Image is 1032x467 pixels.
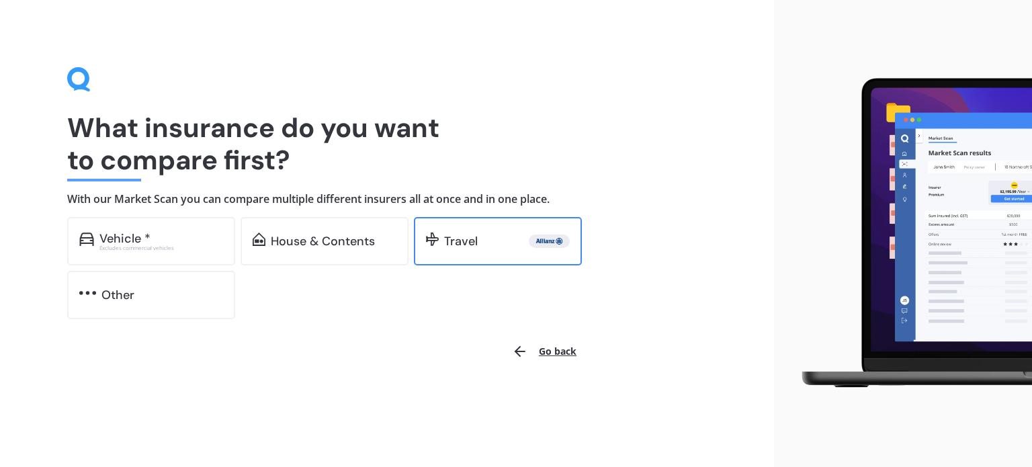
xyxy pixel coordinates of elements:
img: Allianz.webp [531,235,567,248]
div: Vehicle * [99,232,150,245]
div: Excludes commercial vehicles [99,245,223,251]
div: Other [101,288,134,302]
img: home-and-contents.b802091223b8502ef2dd.svg [253,232,265,246]
h4: With our Market Scan you can compare multiple different insurers all at once and in one place. [67,192,707,206]
button: Go back [504,335,585,368]
img: other.81dba5aafe580aa69f38.svg [79,286,96,300]
img: car.f15378c7a67c060ca3f3.svg [79,232,94,246]
img: laptop.webp [785,71,1032,396]
div: Travel [444,235,478,248]
img: travel.bdda8d6aa9c3f12c5fe2.svg [426,232,439,246]
h1: What insurance do you want to compare first? [67,112,707,176]
div: House & Contents [271,235,375,248]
